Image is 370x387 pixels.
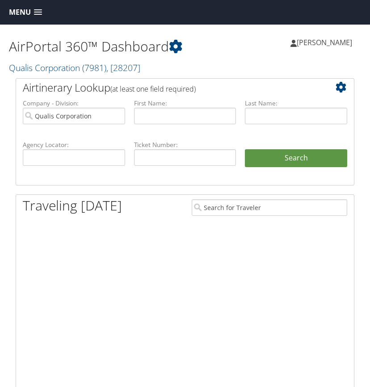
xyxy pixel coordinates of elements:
[9,37,185,56] h1: AirPortal 360™ Dashboard
[23,140,125,149] label: Agency Locator:
[23,196,122,215] h1: Traveling [DATE]
[297,38,352,47] span: [PERSON_NAME]
[110,84,196,94] span: (at least one field required)
[192,199,347,216] input: Search for Traveler
[245,149,347,167] button: Search
[9,8,31,17] span: Menu
[9,62,140,74] a: Qualis Corporation
[290,29,361,56] a: [PERSON_NAME]
[23,99,125,108] label: Company - Division:
[134,99,236,108] label: First Name:
[245,99,347,108] label: Last Name:
[4,5,46,20] a: Menu
[134,140,236,149] label: Ticket Number:
[106,62,140,74] span: , [ 28207 ]
[23,80,319,95] h2: Airtinerary Lookup
[82,62,106,74] span: ( 7981 )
